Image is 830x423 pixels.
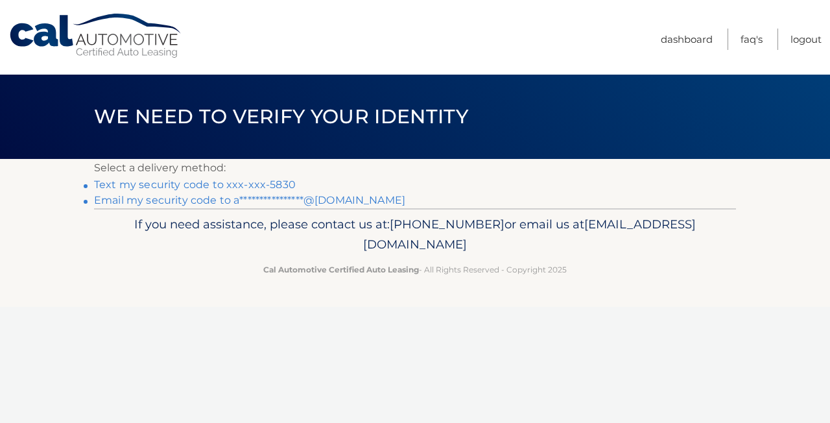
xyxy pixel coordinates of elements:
[102,263,728,276] p: - All Rights Reserved - Copyright 2025
[94,159,736,177] p: Select a delivery method:
[661,29,713,50] a: Dashboard
[94,178,296,191] a: Text my security code to xxx-xxx-5830
[741,29,763,50] a: FAQ's
[102,214,728,256] p: If you need assistance, please contact us at: or email us at
[390,217,504,232] span: [PHONE_NUMBER]
[790,29,822,50] a: Logout
[94,104,468,128] span: We need to verify your identity
[8,13,184,59] a: Cal Automotive
[263,265,419,274] strong: Cal Automotive Certified Auto Leasing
